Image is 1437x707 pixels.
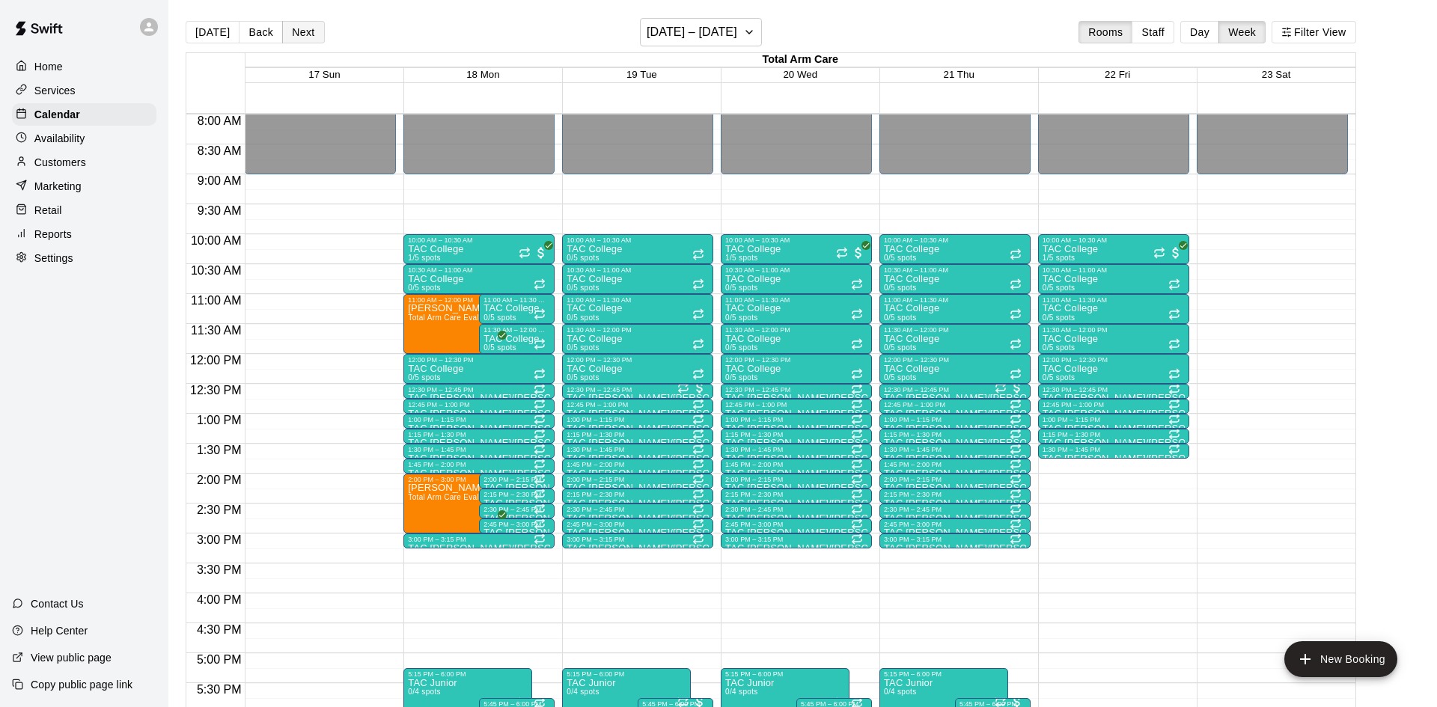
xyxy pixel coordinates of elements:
div: 1:30 PM – 1:45 PM [567,446,709,453]
div: 1:15 PM – 1:30 PM: TAC Tom/Mike [562,429,713,444]
span: Recurring event [1010,398,1022,410]
span: 0/5 spots filled [884,284,917,292]
span: Recurring event [1168,383,1180,395]
div: 2:00 PM – 2:15 PM [725,476,867,483]
span: Recurring event [851,338,863,350]
div: 11:30 AM – 12:00 PM [884,326,1026,334]
span: 19 Tue [626,69,657,80]
span: Recurring event [851,413,863,425]
div: 12:30 PM – 12:45 PM [884,386,1026,394]
span: Recurring event [1010,413,1022,425]
span: 10:30 AM [187,264,245,277]
div: 11:30 AM – 12:00 PM: TAC College [562,324,713,354]
div: 10:00 AM – 10:30 AM: TAC College [1038,234,1189,264]
p: Calendar [34,107,80,122]
span: Recurring event [1168,413,1180,425]
div: Services [12,79,156,102]
div: 1:45 PM – 2:00 PM [884,461,1026,468]
div: 2:00 PM – 2:15 PM: TAC Tom/Mike [562,474,713,489]
div: 10:00 AM – 10:30 AM [725,236,867,244]
span: Recurring event [1010,503,1022,515]
button: [DATE] [186,21,239,43]
div: 10:30 AM – 11:00 AM: TAC College [879,264,1031,294]
div: 12:45 PM – 1:00 PM: TAC Tom/Mike [1038,399,1189,414]
span: 0/5 spots filled [725,373,758,382]
span: 0/5 spots filled [483,313,516,322]
div: 1:15 PM – 1:30 PM [408,431,550,438]
div: 2:00 PM – 2:15 PM [884,476,1026,483]
div: 2:15 PM – 2:30 PM [725,491,867,498]
span: Recurring event [534,398,546,410]
div: 1:00 PM – 1:15 PM [884,416,1026,423]
div: 10:30 AM – 11:00 AM: TAC College [1038,264,1189,294]
span: Recurring event [1010,278,1022,290]
a: Calendar [12,103,156,126]
span: Recurring event [534,503,546,515]
span: Recurring event [534,383,546,395]
div: 12:45 PM – 1:00 PM [725,401,867,408]
div: 1:00 PM – 1:15 PM: TAC Tom/Mike [562,414,713,429]
div: 1:00 PM – 1:15 PM: TAC Tom/Mike [403,414,555,429]
div: 1:30 PM – 1:45 PM [725,446,867,453]
div: 12:00 PM – 12:30 PM [567,356,709,364]
div: 10:00 AM – 10:30 AM [884,236,1026,244]
span: Total Arm Care Evaluation (Ages [DEMOGRAPHIC_DATA]+) [408,313,622,322]
span: Recurring event [1168,428,1180,440]
span: Recurring event [692,398,704,410]
p: Copy public page link [31,677,132,692]
div: 12:30 PM – 12:45 PM [567,386,709,394]
span: 0/5 spots filled [1043,284,1076,292]
div: 12:30 PM – 12:45 PM: TAC Tom/Mike [721,384,872,399]
span: All customers have paid [487,335,502,350]
div: 1:45 PM – 2:00 PM: TAC Tom/Mike [721,459,872,474]
div: 10:00 AM – 10:30 AM [1043,236,1185,244]
span: Recurring event [1168,338,1180,350]
span: All customers have paid [534,245,549,260]
div: 1:00 PM – 1:15 PM: TAC Tom/Mike [721,414,872,429]
div: 11:30 AM – 12:00 PM [483,326,550,334]
div: 10:00 AM – 10:30 AM: TAC College [403,234,555,264]
span: 2:00 PM [193,474,245,486]
span: 20 Wed [783,69,817,80]
div: 12:00 PM – 12:30 PM: TAC College [721,354,872,384]
div: 12:45 PM – 1:00 PM: TAC Tom/Mike [562,399,713,414]
span: Recurring event [692,473,704,485]
span: Recurring event [851,443,863,455]
span: Recurring event [1168,443,1180,455]
div: 2:00 PM – 2:15 PM [483,476,550,483]
span: Recurring event [995,382,1007,394]
div: 11:00 AM – 11:30 AM: TAC College [879,294,1031,324]
div: 11:00 AM – 11:30 AM [725,296,867,304]
span: 0/5 spots filled [725,284,758,292]
div: 2:15 PM – 2:30 PM: TAC Tom/Mike [479,489,555,504]
div: Settings [12,247,156,269]
span: Recurring event [1168,368,1180,380]
div: 1:15 PM – 1:30 PM: TAC Tom/Mike [1038,429,1189,444]
span: 0/5 spots filled [408,373,441,382]
span: 0/5 spots filled [725,343,758,352]
span: Recurring event [692,308,704,320]
button: 21 Thu [944,69,974,80]
span: Recurring event [1168,278,1180,290]
div: 12:30 PM – 12:45 PM: TAC Tom/Mike [403,384,555,399]
span: All customers have paid [851,245,866,260]
div: 1:00 PM – 1:15 PM [1043,416,1185,423]
div: 1:00 PM – 1:15 PM [408,416,550,423]
div: 1:15 PM – 1:30 PM [725,431,867,438]
div: 10:00 AM – 10:30 AM: TAC College [879,234,1031,264]
div: 11:00 AM – 11:30 AM: TAC College [562,294,713,324]
div: 2:00 PM – 2:15 PM: TAC Tom/Mike [879,474,1031,489]
span: Recurring event [534,278,546,290]
span: 1:00 PM [193,414,245,426]
span: 2:30 PM [193,504,245,516]
div: 12:30 PM – 12:45 PM: TAC Tom/Mike [879,384,1031,399]
div: 10:30 AM – 11:00 AM [884,266,1026,274]
div: 11:00 AM – 11:30 AM [884,296,1026,304]
span: Recurring event [851,503,863,515]
a: Customers [12,151,156,174]
div: 12:45 PM – 1:00 PM [884,401,1026,408]
span: Recurring event [534,428,546,440]
div: 11:00 AM – 11:30 AM [483,296,550,304]
span: 0/5 spots filled [567,373,599,382]
button: 17 Sun [308,69,340,80]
